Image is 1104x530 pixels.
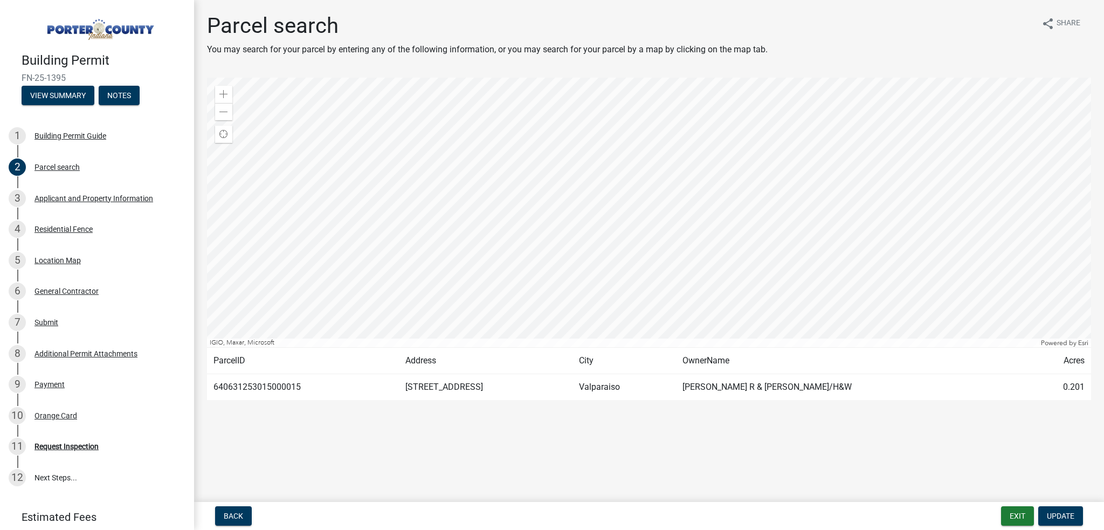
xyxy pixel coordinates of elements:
[9,376,26,393] div: 9
[1025,374,1091,401] td: 0.201
[1078,339,1088,347] a: Esri
[22,53,185,68] h4: Building Permit
[215,86,232,103] div: Zoom in
[207,348,399,374] td: ParcelID
[34,350,137,357] div: Additional Permit Attachments
[399,348,572,374] td: Address
[207,339,1038,347] div: IGIO, Maxar, Microsoft
[22,92,94,100] wm-modal-confirm: Summary
[9,345,26,362] div: 8
[572,374,676,401] td: Valparaiso
[22,73,172,83] span: FN-25-1395
[1038,506,1083,526] button: Update
[34,443,99,450] div: Request Inspection
[1033,13,1089,34] button: shareShare
[9,190,26,207] div: 3
[399,374,572,401] td: [STREET_ADDRESS]
[34,257,81,264] div: Location Map
[34,195,153,202] div: Applicant and Property Information
[207,43,768,56] p: You may search for your parcel by entering any of the following information, or you may search fo...
[1041,17,1054,30] i: share
[34,163,80,171] div: Parcel search
[22,86,94,105] button: View Summary
[1001,506,1034,526] button: Exit
[22,11,177,42] img: Porter County, Indiana
[676,348,1025,374] td: OwnerName
[215,103,232,120] div: Zoom out
[215,506,252,526] button: Back
[676,374,1025,401] td: [PERSON_NAME] R & [PERSON_NAME]/H&W
[34,287,99,295] div: General Contractor
[34,225,93,233] div: Residential Fence
[99,86,140,105] button: Notes
[9,469,26,486] div: 12
[9,127,26,144] div: 1
[9,506,177,528] a: Estimated Fees
[9,314,26,331] div: 7
[1057,17,1080,30] span: Share
[224,512,243,520] span: Back
[34,381,65,388] div: Payment
[207,13,768,39] h1: Parcel search
[207,374,399,401] td: 640631253015000015
[1025,348,1091,374] td: Acres
[572,348,676,374] td: City
[9,221,26,238] div: 4
[9,252,26,269] div: 5
[1047,512,1074,520] span: Update
[9,407,26,424] div: 10
[34,319,58,326] div: Submit
[34,412,77,419] div: Orange Card
[9,159,26,176] div: 2
[99,92,140,100] wm-modal-confirm: Notes
[9,438,26,455] div: 11
[34,132,106,140] div: Building Permit Guide
[215,126,232,143] div: Find my location
[1038,339,1091,347] div: Powered by
[9,283,26,300] div: 6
